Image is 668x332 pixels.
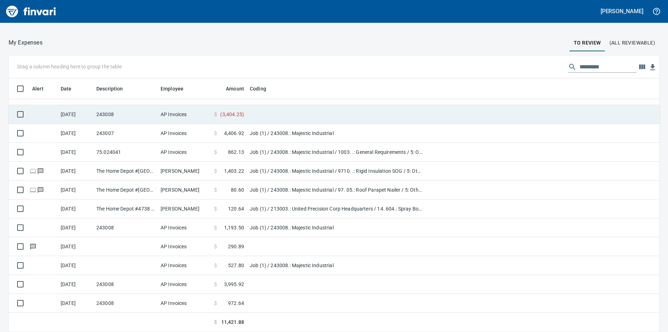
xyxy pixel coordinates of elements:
[158,256,211,275] td: AP Invoices
[214,224,217,231] span: $
[214,205,217,212] span: $
[58,162,93,181] td: [DATE]
[58,181,93,199] td: [DATE]
[161,84,183,93] span: Employee
[247,181,425,199] td: Job (1) / 243008.: Majestic Industrial / 97. 05.: Roof Parapet Nailer / 5: Other
[224,224,244,231] span: 1,193.50
[214,111,217,118] span: $
[93,218,158,237] td: 243008
[158,105,211,124] td: AP Invoices
[158,143,211,162] td: AP Invoices
[214,318,217,326] span: $
[214,300,217,307] span: $
[61,84,72,93] span: Date
[247,218,425,237] td: Job (1) / 243008.: Majestic Industrial
[220,111,244,118] span: ( 3,404.25 )
[58,275,93,294] td: [DATE]
[158,275,211,294] td: AP Invoices
[58,218,93,237] td: [DATE]
[158,181,211,199] td: [PERSON_NAME]
[599,6,645,17] button: [PERSON_NAME]
[58,124,93,143] td: [DATE]
[32,84,44,93] span: Alert
[93,275,158,294] td: 243008
[96,84,132,93] span: Description
[647,62,658,73] button: Download Table
[58,199,93,218] td: [DATE]
[247,143,425,162] td: Job (1) / 243008.: Majestic Industrial / 1003. .: General Requirements / 5: Other
[228,149,244,156] span: 862.13
[158,237,211,256] td: AP Invoices
[17,63,122,70] p: Drag a column heading here to group the table
[224,130,244,137] span: 4,406.92
[637,62,647,72] button: Choose columns to display
[609,38,655,47] span: (All Reviewable)
[214,130,217,137] span: $
[221,318,244,326] span: 11,421.88
[58,294,93,313] td: [DATE]
[37,187,44,192] span: Has messages
[9,38,42,47] p: My Expenses
[574,38,601,47] span: To Review
[58,105,93,124] td: [DATE]
[217,84,244,93] span: Amount
[93,124,158,143] td: 243007
[93,294,158,313] td: 243008
[228,262,244,269] span: 527.80
[601,7,643,15] h5: [PERSON_NAME]
[250,84,266,93] span: Coding
[29,244,37,249] span: Has messages
[158,162,211,181] td: [PERSON_NAME]
[250,84,275,93] span: Coding
[93,143,158,162] td: 75.024041
[29,168,37,173] span: Online transaction
[247,124,425,143] td: Job (1) / 243008.: Majestic Industrial
[9,38,42,47] nav: breadcrumb
[158,294,211,313] td: AP Invoices
[228,243,244,250] span: 290.89
[214,167,217,175] span: $
[214,149,217,156] span: $
[226,84,244,93] span: Amount
[58,143,93,162] td: [DATE]
[214,243,217,250] span: $
[228,300,244,307] span: 972.64
[214,262,217,269] span: $
[58,237,93,256] td: [DATE]
[247,256,425,275] td: Job (1) / 243008.: Majestic Industrial
[61,84,81,93] span: Date
[228,205,244,212] span: 120.64
[4,3,58,20] img: Finvari
[158,124,211,143] td: AP Invoices
[247,162,425,181] td: Job (1) / 243008.: Majestic Industrial / 9710. .: Rigid Insulation SOG / 5: Other
[158,199,211,218] td: [PERSON_NAME]
[247,199,425,218] td: Job (1) / 213003.: United Precision Corp Headquarters / 14. 604.: Spray Booth Fixes / 5: Other
[93,162,158,181] td: The Home Depot #[GEOGRAPHIC_DATA]
[58,256,93,275] td: [DATE]
[32,84,53,93] span: Alert
[93,199,158,218] td: The Home Depot #4738 [GEOGRAPHIC_DATA] [GEOGRAPHIC_DATA]
[161,84,193,93] span: Employee
[224,167,244,175] span: 1,403.22
[37,168,44,173] span: Has messages
[96,84,123,93] span: Description
[93,105,158,124] td: 243008
[231,186,244,193] span: 80.60
[214,186,217,193] span: $
[214,281,217,288] span: $
[93,181,158,199] td: The Home Depot #[GEOGRAPHIC_DATA]
[224,281,244,288] span: 3,995.92
[158,218,211,237] td: AP Invoices
[29,187,37,192] span: Online transaction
